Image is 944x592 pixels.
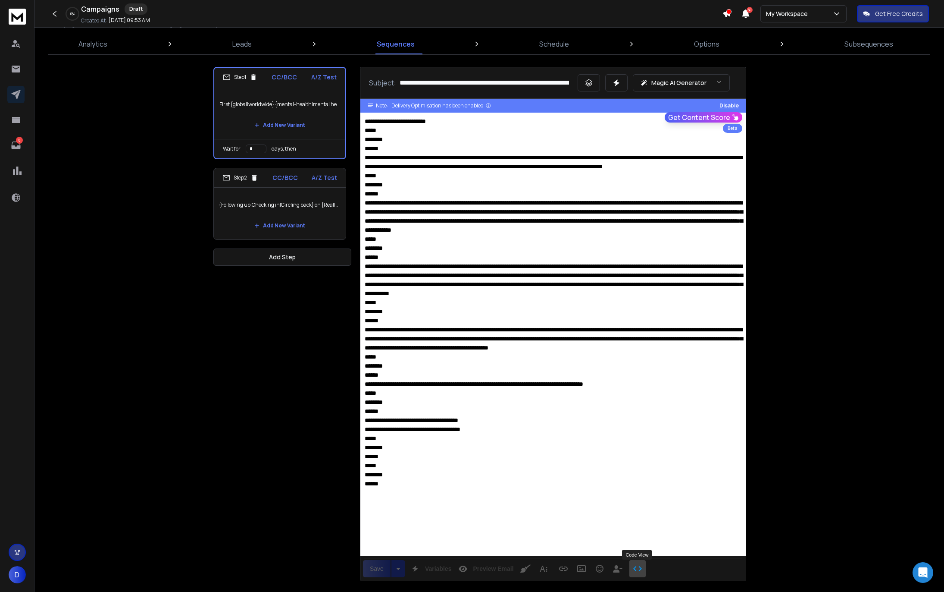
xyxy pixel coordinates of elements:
p: 6 [16,137,23,144]
button: Add New Variant [247,117,312,134]
span: 50 [747,7,753,13]
button: Variables [407,560,453,577]
a: Schedule [534,34,574,54]
div: Step 1 [223,73,257,81]
h1: Campaigns [81,4,119,14]
button: Get Free Credits [857,5,929,22]
button: Insert Image (⌘P) [573,560,590,577]
p: Schedule [539,39,569,49]
a: Options [689,34,725,54]
p: days, then [272,145,296,152]
button: Clean HTML [517,560,534,577]
button: Insert Unsubscribe Link [610,560,626,577]
a: Analytics [73,34,113,54]
p: Analytics [78,39,107,49]
p: Subsequences [844,39,893,49]
p: Leads [232,39,252,49]
button: Preview Email [455,560,515,577]
button: Save [363,560,391,577]
button: Insert Link (⌘K) [555,560,572,577]
div: Beta [723,124,742,133]
a: Subsequences [839,34,898,54]
button: D [9,566,26,583]
span: Variables [423,565,453,573]
a: Leads [227,34,257,54]
p: {Following up|Checking in|Circling back} on {Really Global|RG} [219,193,341,217]
span: Note: [376,102,388,109]
img: logo [9,9,26,25]
p: 0 % [70,11,75,16]
button: Add New Variant [247,217,312,234]
p: Get Free Credits [875,9,923,18]
p: A/Z Test [311,73,337,82]
div: Open Intercom Messenger [913,562,933,583]
p: Wait for [223,145,241,152]
p: CC/BCC [272,73,297,82]
p: A/Z Test [312,173,337,182]
p: Magic AI Generator [651,79,706,87]
button: Add Step [213,249,351,266]
span: Preview Email [471,565,515,573]
button: Get Content Score [665,112,742,123]
button: Disable [719,102,739,109]
div: Draft [125,3,147,15]
div: Step 2 [222,174,258,182]
p: Options [694,39,719,49]
div: Delivery Optimisation has been enabled [391,102,491,109]
p: Created At: [81,17,107,24]
p: [DATE] 09:53 AM [109,17,150,24]
p: Subject: [369,78,396,88]
p: Sequences [377,39,415,49]
li: Step1CC/BCCA/Z TestFirst {global|worldwide} {mental-health|mental health} marketplace - {we built... [213,67,346,159]
div: Code View [622,550,652,560]
a: 6 [7,137,25,154]
button: Magic AI Generator [633,74,730,91]
a: Sequences [372,34,420,54]
p: My Workspace [766,9,811,18]
button: More Text [535,560,552,577]
p: CC/BCC [272,173,298,182]
li: Step2CC/BCCA/Z Test{Following up|Checking in|Circling back} on {Really Global|RG}Add New Variant [213,168,346,240]
p: First {global|worldwide} {mental-health|mental health} marketplace - {we built it|we launched it|... [219,92,340,117]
